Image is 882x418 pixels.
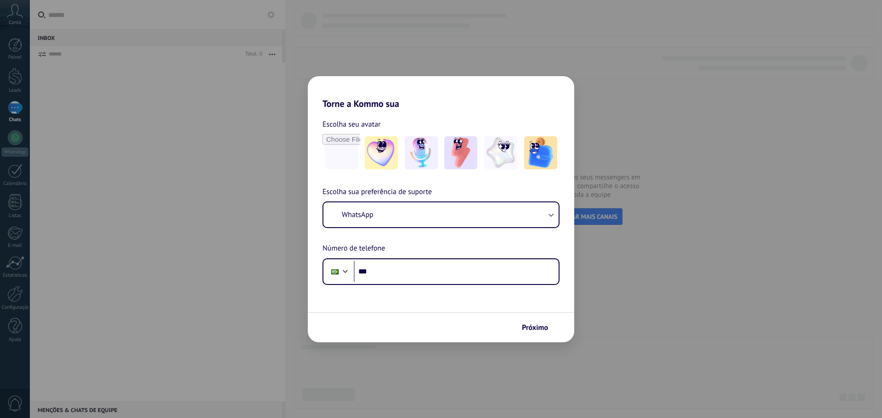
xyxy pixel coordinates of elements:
span: Escolha seu avatar [322,118,381,130]
span: WhatsApp [342,210,373,219]
img: -5.jpeg [524,136,557,169]
img: -1.jpeg [365,136,398,169]
img: -4.jpeg [484,136,517,169]
button: WhatsApp [323,202,559,227]
img: -2.jpeg [405,136,438,169]
span: Número de telefone [322,243,385,255]
img: -3.jpeg [444,136,477,169]
span: Escolha sua preferência de suporte [322,186,432,198]
h2: Torne a Kommo sua [308,76,574,109]
span: Próximo [522,324,548,331]
button: Próximo [518,320,560,335]
div: Brazil: + 55 [326,262,344,281]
